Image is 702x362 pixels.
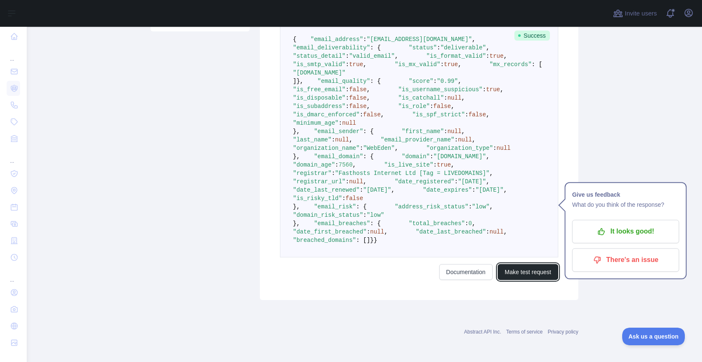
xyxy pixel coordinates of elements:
span: null [349,178,363,185]
span: , [366,103,370,110]
h1: Give us feedback [572,190,679,200]
span: "registrar_url" [293,178,346,185]
span: }, [293,220,300,227]
span: 0 [468,220,472,227]
span: "email_risk" [314,203,356,210]
span: : [472,187,476,193]
span: "is_risky_tld" [293,195,342,202]
span: , [504,53,507,59]
a: Terms of service [506,329,542,335]
a: Documentation [439,264,493,280]
span: false [468,111,486,118]
span: "mx_records" [490,61,532,68]
span: "email_breaches" [314,220,370,227]
span: , [384,228,387,235]
span: false [433,103,451,110]
span: "total_breaches" [409,220,465,227]
span: "minimum_age" [293,120,338,126]
p: What do you think of the response? [572,200,679,210]
a: Privacy policy [548,329,578,335]
span: , [504,228,507,235]
span: , [363,178,366,185]
span: null [458,136,472,143]
span: : [493,145,496,151]
span: "domain" [402,153,430,160]
span: , [490,203,493,210]
span: : { [356,203,366,210]
span: "last_name" [293,136,331,143]
span: "first_name" [402,128,444,135]
span: } [374,237,377,244]
span: "is_live_site" [384,162,433,168]
span: : [360,187,363,193]
span: "status_detail" [293,53,346,59]
span: "[DOMAIN_NAME]" [433,153,486,160]
span: "is_subaddress" [293,103,346,110]
span: "date_last_breached" [416,228,486,235]
span: true [486,86,500,93]
span: "date_last_renewed" [293,187,360,193]
span: "email_address" [310,36,363,43]
span: "address_risk_status" [395,203,468,210]
span: "is_spf_strict" [412,111,465,118]
span: "email_deliverability" [293,44,370,51]
span: : [455,136,458,143]
span: null [448,128,462,135]
span: true [490,53,504,59]
span: "Fasthosts Internet Ltd [Tag = LIVEDOMAINS]" [335,170,490,177]
span: : [331,136,335,143]
div: ... [7,46,20,62]
span: : [468,203,472,210]
span: : [363,36,366,43]
span: , [472,220,476,227]
span: , [500,86,504,93]
span: "email_quality" [318,78,370,85]
span: null [370,228,384,235]
span: , [472,136,476,143]
button: Make test request [498,264,558,280]
span: { [293,36,296,43]
span: : [346,53,349,59]
span: }, [296,78,303,85]
span: "email_sender" [314,128,363,135]
span: , [486,111,489,118]
span: true [349,61,363,68]
span: : [440,61,444,68]
span: "deliverable" [440,44,486,51]
span: : { [363,153,374,160]
span: "is_dmarc_enforced" [293,111,360,118]
span: , [461,128,465,135]
span: "domain_age" [293,162,335,168]
iframe: Toggle Customer Support [622,328,685,345]
span: } [370,237,374,244]
span: , [391,187,394,193]
span: false [349,95,366,101]
span: : [346,61,349,68]
span: : [444,128,447,135]
span: false [346,195,363,202]
span: : [433,162,437,168]
span: , [366,86,370,93]
span: : { [363,128,374,135]
span: : [455,178,458,185]
span: "organization_name" [293,145,360,151]
span: : [360,111,363,118]
span: , [395,53,398,59]
span: : [483,86,486,93]
span: : [335,162,338,168]
span: , [472,36,476,43]
span: , [349,136,352,143]
span: }, [293,128,300,135]
span: : [331,170,335,177]
span: null [342,120,356,126]
span: : [346,103,349,110]
button: Invite users [611,7,659,20]
span: : [465,220,468,227]
span: "[EMAIL_ADDRESS][DOMAIN_NAME]" [366,36,472,43]
span: "registrar" [293,170,331,177]
span: : [346,95,349,101]
span: "[DATE]" [458,178,486,185]
span: : [437,44,440,51]
span: null [335,136,349,143]
span: }, [293,203,300,210]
